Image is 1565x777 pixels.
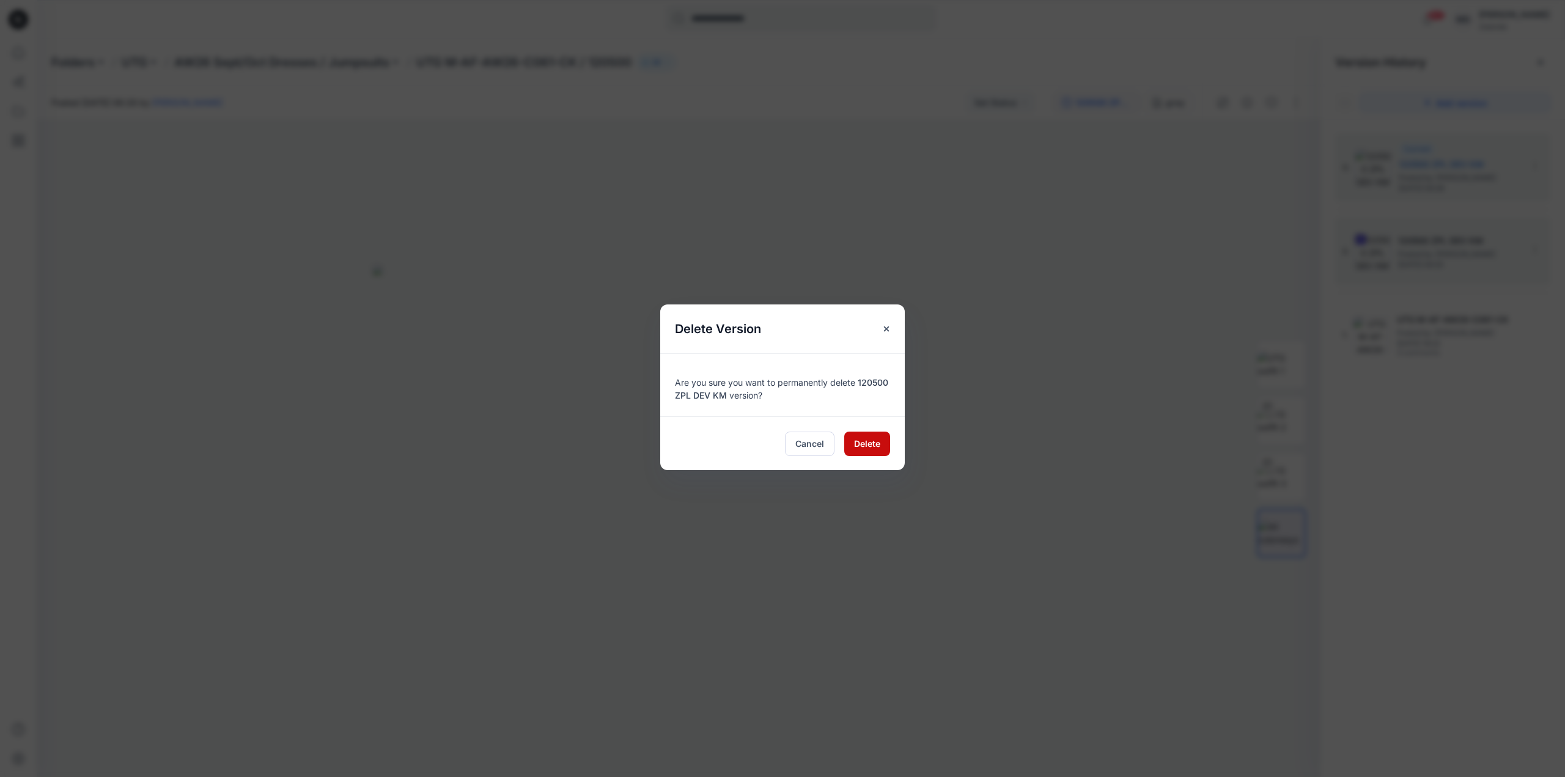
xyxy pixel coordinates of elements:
[844,432,890,456] button: Delete
[854,437,880,450] span: Delete
[795,437,824,450] span: Cancel
[675,369,890,402] div: Are you sure you want to permanently delete version?
[875,318,897,340] button: Close
[660,304,776,353] h5: Delete Version
[785,432,834,456] button: Cancel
